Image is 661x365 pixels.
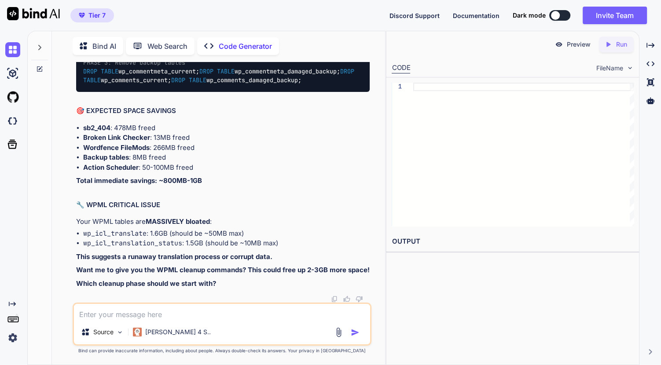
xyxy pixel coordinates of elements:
img: copy [331,296,338,303]
span: TABLE [189,77,206,84]
span: -- PHASE 3: Remove backup tables [83,50,365,66]
img: githubLight [5,90,20,105]
button: Invite Team [583,7,647,24]
p: Code Generator [219,41,272,51]
p: Bind AI [92,41,116,51]
p: Your WPML tables are : [76,217,370,227]
img: preview [555,40,563,48]
img: attachment [334,327,344,337]
span: DROP [171,77,185,84]
strong: MASSIVELY bloated [146,217,210,226]
span: Dark mode [513,11,546,20]
img: like [343,296,350,303]
strong: Which cleanup phase should we start with? [76,279,216,288]
h2: 🔧 WPML CRITICAL ISSUE [76,200,370,210]
strong: Broken Link Checker [83,133,150,142]
img: icon [351,328,360,337]
img: Claude 4 Sonnet [133,328,142,336]
button: Documentation [453,11,499,20]
li: : 1.6GB (should be ~50MB max) [83,229,370,239]
span: TABLE [83,77,101,84]
span: Documentation [453,12,499,19]
p: Run [616,40,627,49]
strong: Want me to give you the WPML cleanup commands? This could free up 2-3GB more space! [76,266,370,274]
span: FileName [596,64,623,73]
button: premiumTier 7 [70,8,114,22]
strong: Total immediate savings: ~800MB-1GB [76,176,202,185]
p: Source [93,328,114,336]
p: Web Search [147,41,187,51]
li: : 50-100MB freed [83,163,370,173]
img: settings [5,330,20,345]
span: TABLE [217,67,235,75]
span: DROP [83,67,97,75]
li: : 13MB freed [83,133,370,143]
button: Discord Support [389,11,440,20]
span: Discord Support [389,12,440,19]
img: chevron down [626,64,634,72]
div: CODE [392,63,410,73]
strong: Wordfence FileMods [83,143,150,152]
h2: OUTPUT [386,231,639,252]
span: TABLE [101,67,118,75]
img: darkCloudIdeIcon [5,113,20,128]
span: DROP [199,67,213,75]
img: dislike [356,296,363,303]
li: : 478MB freed [83,123,370,133]
img: Bind AI [7,7,60,20]
li: : 8MB freed [83,153,370,163]
span: Tier 7 [88,11,106,20]
strong: This suggests a runaway translation process or corrupt data. [76,252,272,261]
code: wp_icl_translation_status [83,239,182,248]
strong: sb2_404 [83,124,110,132]
code: wp_icl_translate [83,229,147,238]
h2: 🎯 EXPECTED SPACE SAVINGS [76,106,370,116]
img: chat [5,42,20,57]
p: Bind can provide inaccurate information, including about people. Always double-check its answers.... [73,347,371,354]
li: : 266MB freed [83,143,370,153]
strong: Backup tables [83,153,129,161]
strong: Action Scheduler [83,163,139,172]
img: ai-studio [5,66,20,81]
p: [PERSON_NAME] 4 S.. [145,328,211,336]
img: Pick Models [116,328,124,336]
div: 1 [392,83,402,91]
span: DROP [340,67,354,75]
img: premium [79,13,85,18]
p: Preview [566,40,590,49]
li: : 1.5GB (should be ~10MB max) [83,238,370,248]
